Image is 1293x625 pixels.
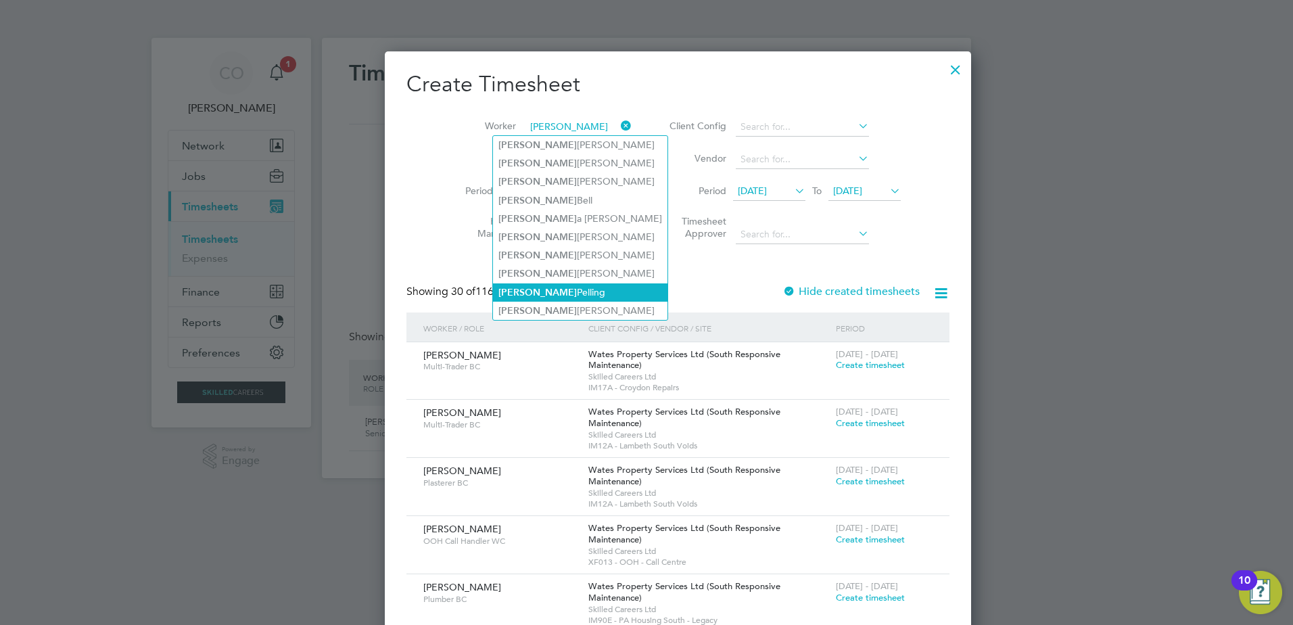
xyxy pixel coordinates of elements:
span: Multi-Trader BC [423,419,578,430]
span: [PERSON_NAME] [423,407,501,419]
label: Timesheet Approver [665,215,726,239]
b: [PERSON_NAME] [498,268,577,279]
span: [DATE] - [DATE] [836,464,898,476]
b: [PERSON_NAME] [498,305,577,317]
li: [PERSON_NAME] [493,264,667,283]
span: Wates Property Services Ltd (South Responsive Maintenance) [588,580,780,603]
span: Skilled Careers Ltd [588,430,829,440]
b: [PERSON_NAME] [498,195,577,206]
li: [PERSON_NAME] [493,172,667,191]
label: Hide created timesheets [782,285,920,298]
label: Worker [455,120,516,132]
label: Vendor [665,152,726,164]
span: Create timesheet [836,417,905,429]
span: IM17A - Croydon Repairs [588,382,829,393]
label: Hiring Manager [455,215,516,239]
input: Search for... [736,225,869,244]
span: [DATE] - [DATE] [836,348,898,360]
span: Plumber BC [423,594,578,605]
span: [DATE] - [DATE] [836,522,898,534]
b: [PERSON_NAME] [498,250,577,261]
li: Pelling [493,283,667,302]
li: [PERSON_NAME] [493,136,667,154]
span: Create timesheet [836,359,905,371]
span: Skilled Careers Ltd [588,371,829,382]
input: Search for... [736,118,869,137]
span: [DATE] - [DATE] [836,406,898,417]
li: [PERSON_NAME] [493,246,667,264]
span: IM12A - Lambeth South Voids [588,499,829,509]
b: [PERSON_NAME] [498,287,577,298]
span: Skilled Careers Ltd [588,488,829,499]
input: Search for... [525,118,632,137]
b: [PERSON_NAME] [498,213,577,225]
span: [PERSON_NAME] [423,523,501,535]
b: [PERSON_NAME] [498,158,577,169]
input: Search for... [736,150,869,169]
span: Skilled Careers Ltd [588,604,829,615]
span: Create timesheet [836,476,905,487]
h2: Create Timesheet [406,70,949,99]
span: Wates Property Services Ltd (South Responsive Maintenance) [588,464,780,487]
b: [PERSON_NAME] [498,176,577,187]
span: [DATE] [833,185,862,197]
div: Client Config / Vendor / Site [585,312,832,344]
span: Skilled Careers Ltd [588,546,829,557]
div: Worker / Role [420,312,585,344]
span: 30 of [451,285,475,298]
li: [PERSON_NAME] [493,302,667,320]
span: Wates Property Services Ltd (South Responsive Maintenance) [588,522,780,545]
button: Open Resource Center, 10 new notifications [1239,571,1282,614]
label: Period [665,185,726,197]
li: Bell [493,191,667,210]
label: Site [455,152,516,164]
span: [PERSON_NAME] [423,349,501,361]
li: [PERSON_NAME] [493,154,667,172]
span: Wates Property Services Ltd (South Responsive Maintenance) [588,406,780,429]
span: To [808,182,826,200]
span: [DATE] - [DATE] [836,580,898,592]
span: IM12A - Lambeth South Voids [588,440,829,451]
li: [PERSON_NAME] [493,228,667,246]
b: [PERSON_NAME] [498,231,577,243]
label: Client Config [665,120,726,132]
b: [PERSON_NAME] [498,139,577,151]
div: 10 [1238,580,1250,598]
span: [PERSON_NAME] [423,581,501,593]
span: OOH Call Handler WC [423,536,578,547]
span: 116 Workers [451,285,536,298]
span: Wates Property Services Ltd (South Responsive Maintenance) [588,348,780,371]
span: Create timesheet [836,534,905,545]
div: Showing [406,285,538,299]
li: a [PERSON_NAME] [493,210,667,228]
span: Multi-Trader BC [423,361,578,372]
span: [DATE] [738,185,767,197]
span: Plasterer BC [423,478,578,488]
span: [PERSON_NAME] [423,465,501,477]
span: XF013 - OOH - Call Centre [588,557,829,568]
label: Period Type [455,185,516,197]
div: Period [832,312,936,344]
span: Create timesheet [836,592,905,603]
